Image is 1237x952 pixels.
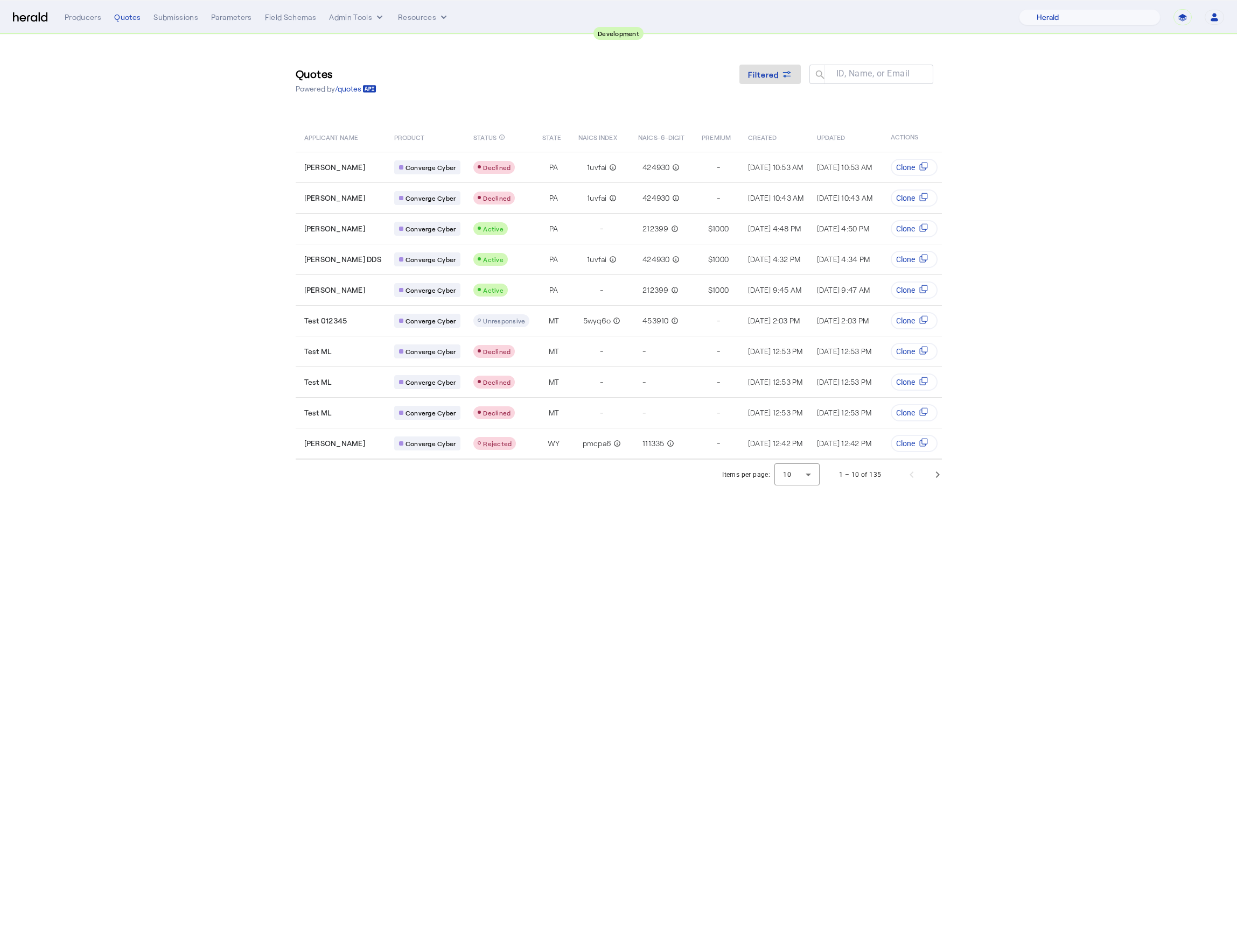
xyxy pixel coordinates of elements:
span: APPLICANT NAME [304,131,358,142]
span: 1000 [712,223,729,234]
span: Declined [483,348,511,355]
span: UPDATED [817,131,845,142]
button: Clone [891,220,938,237]
span: [DATE] 2:03 PM [748,316,800,325]
span: PA [549,285,558,295]
span: Converge Cyber [406,316,456,325]
mat-icon: search [809,69,828,82]
p: Powered by [296,83,376,94]
div: Field Schemas [265,12,317,23]
span: PA [549,162,558,173]
span: 1uvfai [587,193,607,203]
button: Filtered [739,65,801,84]
mat-icon: info_outline [665,438,674,449]
span: Clone [896,223,915,234]
span: pmcpa6 [583,438,612,449]
span: Declined [483,378,511,386]
span: [PERSON_NAME] [304,285,365,295]
span: Clone [896,377,915,387]
span: [DATE] 12:42 PM [817,439,872,448]
span: Test 012345 [304,315,347,326]
span: PA [549,193,558,203]
mat-icon: info_outline [670,254,680,265]
span: MT [549,315,560,326]
mat-icon: info_outline [669,315,679,326]
span: Converge Cyber [406,439,456,448]
span: [DATE] 10:53 AM [817,163,872,172]
span: 111335 [642,438,665,449]
span: [DATE] 2:03 PM [817,316,869,325]
span: - [717,315,720,326]
span: [PERSON_NAME] [304,223,365,234]
span: PA [549,223,558,234]
span: MT [549,377,560,387]
span: Clone [896,407,915,418]
span: STATE [542,131,561,142]
span: - [642,346,646,357]
span: [DATE] 12:53 PM [748,408,803,417]
span: Test ML [304,377,332,387]
span: - [642,407,646,418]
span: 424930 [642,162,670,173]
button: Clone [891,435,938,452]
img: Herald Logo [13,12,47,23]
span: [DATE] 12:53 PM [817,377,872,386]
span: 424930 [642,193,670,203]
span: 212399 [642,223,669,234]
span: Converge Cyber [406,194,456,202]
span: Clone [896,346,915,357]
span: [DATE] 10:43 AM [817,193,873,202]
span: NAICS INDEX [578,131,617,142]
span: Clone [896,315,915,326]
span: Declined [483,194,511,202]
div: Items per page: [722,469,770,480]
button: Clone [891,251,938,268]
span: [DATE] 4:32 PM [748,255,801,264]
mat-icon: info_outline [669,285,679,295]
span: [PERSON_NAME] [304,162,365,173]
a: /quotes [335,83,376,94]
mat-icon: info_outline [607,162,617,173]
mat-icon: info_outline [611,315,620,326]
button: Clone [891,189,938,207]
button: Next page [925,462,951,488]
span: $ [708,254,712,265]
div: Development [593,27,644,40]
span: [DATE] 10:43 AM [748,193,804,202]
span: [PERSON_NAME] [304,438,365,449]
span: - [717,193,720,203]
button: Clone [891,343,938,360]
span: 424930 [642,254,670,265]
span: [DATE] 12:53 PM [748,377,803,386]
span: Converge Cyber [406,255,456,264]
span: Clone [896,254,915,265]
span: [DATE] 12:53 PM [817,408,872,417]
button: internal dropdown menu [329,12,385,23]
span: [PERSON_NAME] DDS [304,254,381,265]
span: - [600,223,603,234]
span: 453910 [642,315,669,326]
span: [DATE] 4:34 PM [817,255,870,264]
button: Clone [891,159,938,176]
span: [DATE] 4:48 PM [748,224,801,233]
div: 1 – 10 of 135 [839,469,881,480]
span: Converge Cyber [406,378,456,386]
span: Filtered [748,69,779,80]
div: Quotes [114,12,141,23]
span: PA [549,254,558,265]
span: [DATE] 9:47 AM [817,285,870,294]
button: Clone [891,312,938,329]
span: Active [483,256,504,263]
span: [DATE] 12:42 PM [748,439,803,448]
span: - [600,285,603,295]
span: 1000 [712,254,729,265]
span: Clone [896,162,915,173]
span: 1uvfai [587,162,607,173]
span: 212399 [642,285,669,295]
span: Converge Cyber [406,347,456,356]
div: Producers [65,12,101,23]
span: Clone [896,193,915,203]
span: Rejected [483,440,512,447]
mat-icon: info_outline [607,193,617,203]
table: Table view of all quotes submitted by your platform [296,122,1028,460]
